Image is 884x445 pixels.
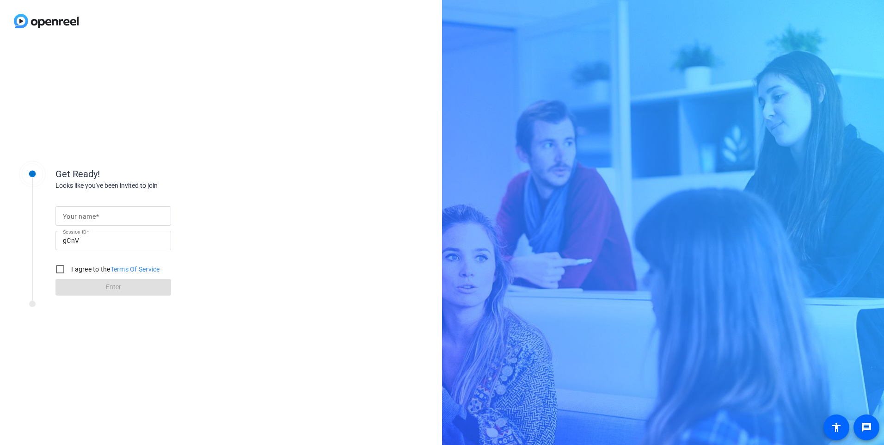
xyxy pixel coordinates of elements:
[63,213,96,220] mat-label: Your name
[110,266,160,273] a: Terms Of Service
[861,422,872,433] mat-icon: message
[69,265,160,274] label: I agree to the
[63,229,86,235] mat-label: Session ID
[55,181,240,191] div: Looks like you've been invited to join
[831,422,842,433] mat-icon: accessibility
[55,167,240,181] div: Get Ready!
